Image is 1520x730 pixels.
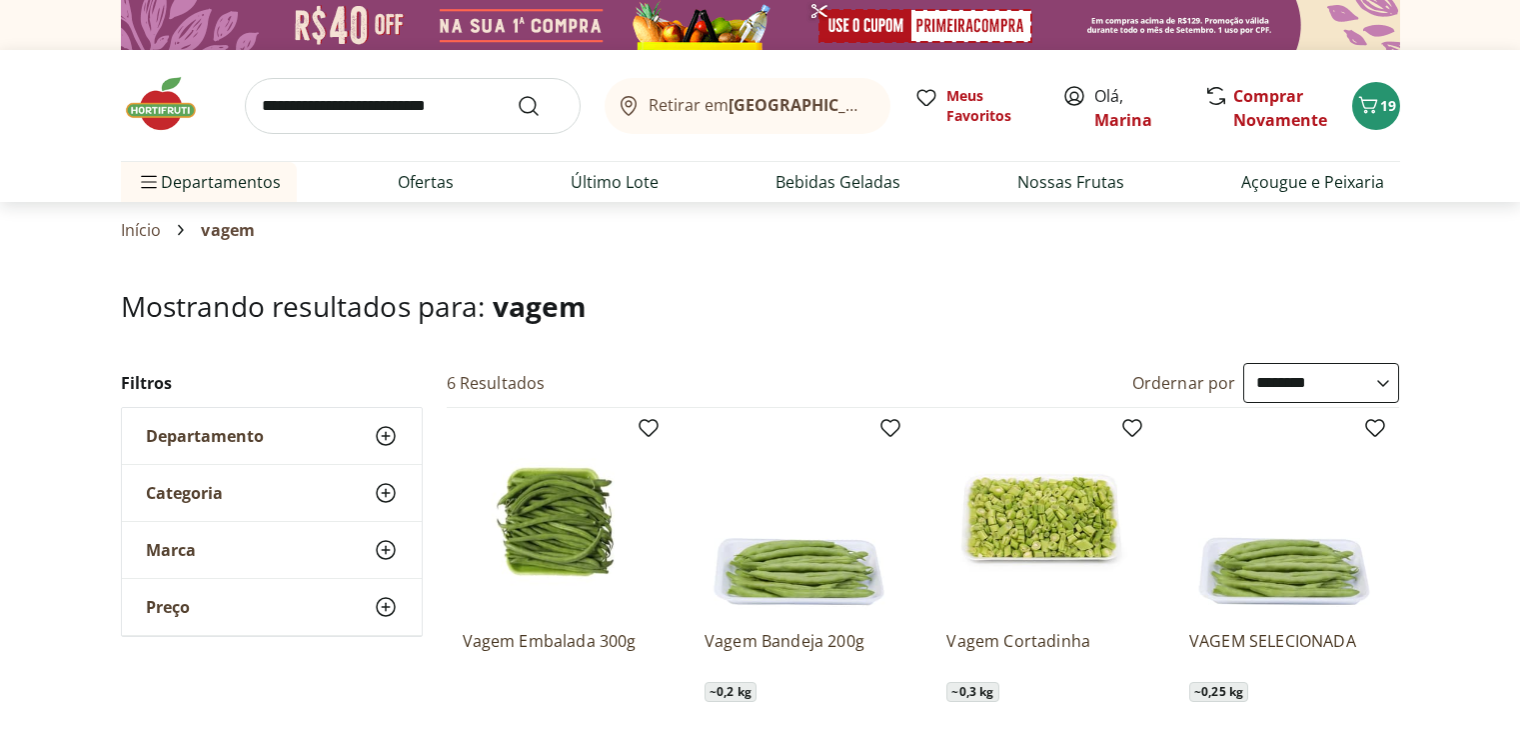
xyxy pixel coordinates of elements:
[649,96,869,114] span: Retirar em
[705,424,894,614] img: Vagem Bandeja 200g
[1094,109,1152,131] a: Marina
[137,158,161,206] button: Menu
[447,372,546,394] h2: 6 Resultados
[1241,170,1384,194] a: Açougue e Peixaria
[121,290,1400,322] h1: Mostrando resultados para:
[121,74,221,134] img: Hortifruti
[571,170,659,194] a: Último Lote
[146,597,190,617] span: Preço
[122,465,422,521] button: Categoria
[1233,85,1327,131] a: Comprar Novamente
[1352,82,1400,130] button: Carrinho
[1380,96,1396,115] span: 19
[705,630,894,674] a: Vagem Bandeja 200g
[775,170,900,194] a: Bebidas Geladas
[914,86,1038,126] a: Meus Favoritos
[463,630,653,674] a: Vagem Embalada 300g
[122,522,422,578] button: Marca
[146,540,196,560] span: Marca
[729,94,1065,116] b: [GEOGRAPHIC_DATA]/[GEOGRAPHIC_DATA]
[705,682,757,702] span: ~ 0,2 kg
[146,426,264,446] span: Departamento
[463,424,653,614] img: Vagem Embalada 300g
[1189,630,1379,674] a: VAGEM SELECIONADA
[517,94,565,118] button: Submit Search
[493,287,588,325] span: vagem
[122,408,422,464] button: Departamento
[146,483,223,503] span: Categoria
[245,78,581,134] input: search
[122,579,422,635] button: Preço
[1017,170,1124,194] a: Nossas Frutas
[121,221,162,239] a: Início
[946,86,1038,126] span: Meus Favoritos
[605,78,890,134] button: Retirar em[GEOGRAPHIC_DATA]/[GEOGRAPHIC_DATA]
[1189,682,1248,702] span: ~ 0,25 kg
[201,221,255,239] span: vagem
[137,158,281,206] span: Departamentos
[946,424,1136,614] img: Vagem Cortadinha
[398,170,454,194] a: Ofertas
[1094,84,1183,132] span: Olá,
[1189,424,1379,614] img: VAGEM SELECIONADA
[121,363,423,403] h2: Filtros
[1132,372,1236,394] label: Ordernar por
[946,682,998,702] span: ~ 0,3 kg
[946,630,1136,674] a: Vagem Cortadinha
